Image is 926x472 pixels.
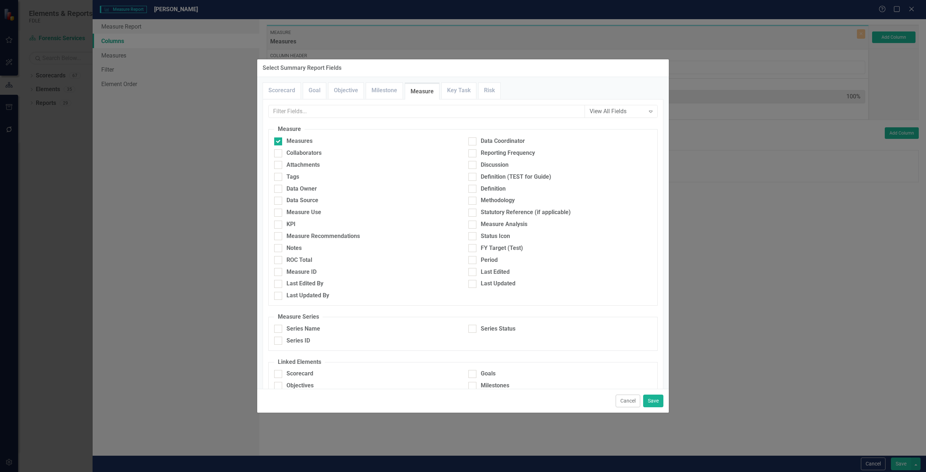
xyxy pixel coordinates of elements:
div: FY Target (Test) [481,244,523,252]
a: Risk [479,83,500,98]
div: Notes [286,244,302,252]
div: Measure Use [286,208,321,217]
div: Last Edited By [286,280,323,288]
div: Definition [481,185,506,193]
div: Definition (TEST for Guide) [481,173,551,181]
legend: Linked Elements [274,358,325,366]
div: Series Name [286,325,320,333]
div: Milestones [481,382,509,390]
div: Statutory Reference (if applicable) [481,208,571,217]
a: Objective [328,83,364,98]
div: Measure ID [286,268,317,276]
a: Key Task [442,83,476,98]
div: Tags [286,173,299,181]
div: Period [481,256,498,264]
div: Methodology [481,196,515,205]
div: Status Icon [481,232,510,241]
legend: Measure Series [274,313,323,321]
input: Filter Fields... [268,105,585,118]
a: Goal [303,83,326,98]
div: Select Summary Report Fields [263,65,341,71]
div: Measure Analysis [481,220,527,229]
button: Cancel [616,395,640,407]
div: Series ID [286,337,310,345]
div: Discussion [481,161,509,169]
div: Series Status [481,325,515,333]
div: Data Coordinator [481,137,525,145]
button: Save [643,395,663,407]
div: Collaborators [286,149,322,157]
div: Goals [481,370,496,378]
legend: Measure [274,125,305,133]
a: Milestone [366,83,403,98]
div: Last Edited [481,268,510,276]
div: Last Updated By [286,292,329,300]
div: Scorecard [286,370,313,378]
div: Measure Recommendations [286,232,360,241]
div: Objectives [286,382,314,390]
div: Attachments [286,161,320,169]
div: Reporting Frequency [481,149,535,157]
div: Data Owner [286,185,317,193]
a: Measure [405,84,439,99]
a: Scorecard [263,83,301,98]
div: Measures [286,137,313,145]
div: View All Fields [590,107,645,116]
div: Data Source [286,196,318,205]
div: Last Updated [481,280,515,288]
div: ROC Total [286,256,312,264]
div: KPI [286,220,296,229]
